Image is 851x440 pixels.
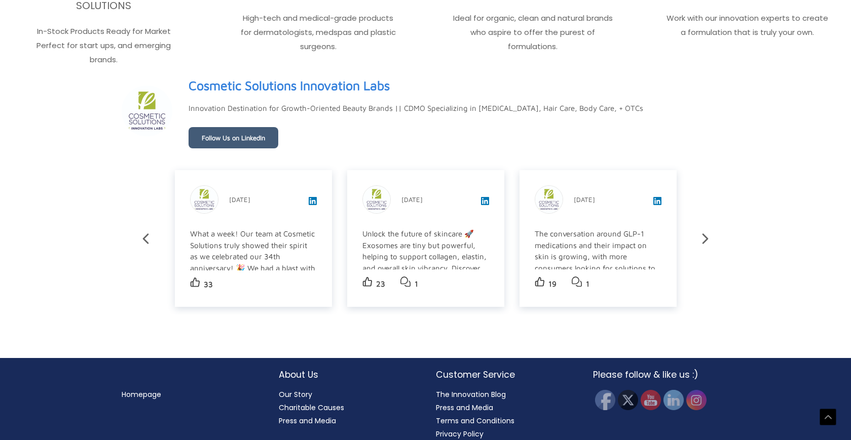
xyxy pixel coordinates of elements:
[191,186,218,213] img: sk-post-userpic
[481,198,489,207] a: View post on LinkedIn
[401,193,423,206] p: [DATE]
[436,403,493,413] a: Press and Media
[229,193,250,206] p: [DATE]
[309,198,317,207] a: View post on LinkedIn
[646,11,848,39] p: Work with our innovation experts to create a formulation that is truly your own.
[432,11,634,54] p: Ideal for organic, clean and natural brands who aspire to offer the purest of formulations.
[122,389,161,399] a: Homepage
[436,389,506,399] a: The Innovation Blog
[217,11,419,54] p: High-tech and medical-grade products for dermatologists, medspas and plastic surgeons.
[189,74,390,97] a: View page on LinkedIn
[363,186,390,213] img: sk-post-userpic
[362,228,488,342] div: Unlock the future of skincare 🚀 Exosomes are tiny but powerful, helping to support collagen, elas...
[436,368,573,381] h2: Customer Service
[190,228,315,433] div: What a week! Our team at Cosmetic Solutions truly showed their spirit as we celebrated our 34th a...
[279,388,416,427] nav: About Us
[595,390,615,410] img: Facebook
[122,388,258,401] nav: Menu
[3,24,205,67] p: In-Stock Products Ready for Market Perfect for start ups, and emerging brands.
[436,416,514,426] a: Terms and Conditions
[586,277,589,291] p: 1
[122,86,172,136] img: sk-header-picture
[376,277,385,291] p: 23
[189,101,643,115] p: Innovation Destination for Growth-Oriented Beauty Brands || CDMO Specializing in [MEDICAL_DATA], ...
[415,277,418,291] p: 1
[279,389,312,399] a: Our Story
[279,403,344,413] a: Charitable Causes
[618,390,638,410] img: Twitter
[436,429,484,439] a: Privacy Policy
[593,368,730,381] h2: Please follow & like us :)
[279,368,416,381] h2: About Us
[535,186,563,213] img: sk-post-userpic
[653,198,661,207] a: View post on LinkedIn
[279,416,336,426] a: Press and Media
[548,277,557,291] p: 19
[189,127,278,148] a: Follow Us on LinkedIn
[204,277,213,292] p: 33
[574,193,595,206] p: [DATE]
